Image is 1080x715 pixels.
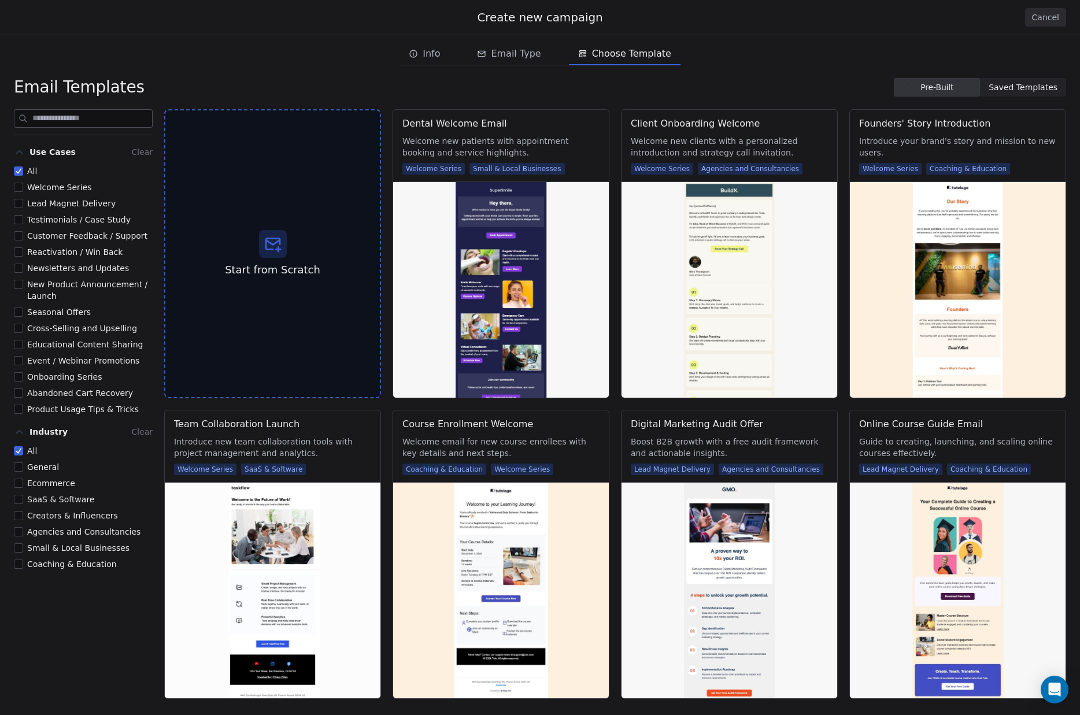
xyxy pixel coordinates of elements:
button: Educational Content Sharing [14,339,23,350]
button: Agencies and Consultancies [14,526,23,538]
div: Online Course Guide Email [859,417,983,431]
span: SaaS & Software [241,464,306,475]
div: Open Intercom Messenger [1041,676,1068,703]
span: Choose Template [592,47,671,61]
span: Agencies and Consultancies [719,464,823,475]
span: Use Cases [29,146,76,158]
button: All [14,445,23,457]
button: Cancel [1025,8,1066,27]
span: Small & Local Businesses [469,163,565,175]
span: Welcome Series [402,163,465,175]
button: Testimonials / Case Study [14,214,23,225]
span: Coaching & Education [402,464,486,475]
span: Lead Magnet Delivery [27,199,116,208]
span: Info [423,47,440,61]
button: Lead Magnet Delivery [14,198,23,209]
span: Welcome Series [27,183,92,192]
span: Abandoned Cart Recovery [27,388,133,398]
span: Clear [131,427,153,436]
button: Small & Local Businesses [14,542,23,554]
button: Cross-Selling and Upselling [14,323,23,334]
span: Email Templates [14,77,145,98]
span: General [27,462,59,472]
span: Small & Local Businesses [27,543,130,553]
span: Educational Content Sharing [27,340,143,349]
span: Customer Feedback / Support [27,231,147,240]
span: Event / Webinar Promotions [27,356,139,365]
span: Guide to creating, launching, and scaling online courses effectively. [859,436,1056,459]
span: Agencies and Consultancies [698,163,802,175]
span: Newsletters and Updates [27,264,129,273]
button: Ecommerce [14,477,23,489]
span: Welcome email for new course enrollees with key details and next steps. [402,436,600,459]
div: Course Enrollment Welcome [402,417,533,431]
button: Welcome Series [14,181,23,193]
span: Welcome Series [491,464,553,475]
span: Coaching & Education [947,464,1031,475]
div: Founders' Story Introduction [859,117,990,131]
span: Welcome Series [859,163,922,175]
span: Welcome Series [631,163,693,175]
span: Clear [131,147,153,157]
button: Abandoned Cart Recovery [14,387,23,399]
div: Digital Marketing Audit Offer [631,417,763,431]
span: Reactivation / Win Back [27,247,123,257]
span: Welcome new patients with appointment booking and service highlights. [402,135,600,158]
button: Seasonal Offers [14,306,23,318]
span: All [27,446,37,455]
span: Testimonials / Case Study [27,215,131,224]
button: Newsletters and Updates [14,262,23,274]
button: Clear [131,145,153,159]
div: Create new campaign [14,9,1066,25]
span: Welcome new clients with a personalized introduction and strategy call invitation. [631,135,828,158]
span: Saved Templates [989,81,1057,94]
div: Client Onboarding Welcome [631,117,760,131]
button: Customer Feedback / Support [14,230,23,242]
span: Coaching & Education [926,163,1010,175]
span: Lead Magnet Delivery [631,464,714,475]
span: Introduce new team collaboration tools with project management and analytics. [174,436,371,459]
button: General [14,461,23,473]
span: Product Usage Tips & Tricks [27,405,139,414]
span: Onboarding Series [27,372,102,381]
span: SaaS & Software [27,495,94,504]
span: Ecommerce [27,479,75,488]
button: SaaS & Software [14,494,23,505]
div: Dental Welcome Email [402,117,507,131]
button: Use CasesClear [14,142,153,165]
button: All [14,165,23,177]
div: IndustryClear [14,445,153,570]
span: Boost B2B growth with a free audit framework and actionable insights. [631,436,828,459]
button: Event / Webinar Promotions [14,355,23,366]
span: Introduce your brand's story and mission to new users. [859,135,1056,158]
button: Clear [131,425,153,439]
span: Welcome Series [174,464,236,475]
div: email creation steps [400,42,680,65]
span: Email Type [491,47,541,61]
button: Creators & Influencers [14,510,23,521]
button: Reactivation / Win Back [14,246,23,258]
button: Product Usage Tips & Tricks [14,403,23,415]
span: New Product Announcement / Launch [27,280,147,301]
span: Lead Magnet Delivery [859,464,942,475]
span: Creators & Influencers [27,511,118,520]
span: Seasonal Offers [27,308,91,317]
button: Onboarding Series [14,371,23,383]
div: Team Collaboration Launch [174,417,299,431]
span: Agencies and Consultancies [27,527,140,536]
button: New Product Announcement / Launch [14,279,23,290]
span: All [27,166,37,176]
span: Coaching & Education [27,560,117,569]
button: Coaching & Education [14,558,23,570]
span: Cross-Selling and Upselling [27,324,137,333]
span: Industry [29,426,68,438]
span: Start from Scratch [225,262,320,277]
button: IndustryClear [14,422,153,445]
div: Use CasesClear [14,165,153,415]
